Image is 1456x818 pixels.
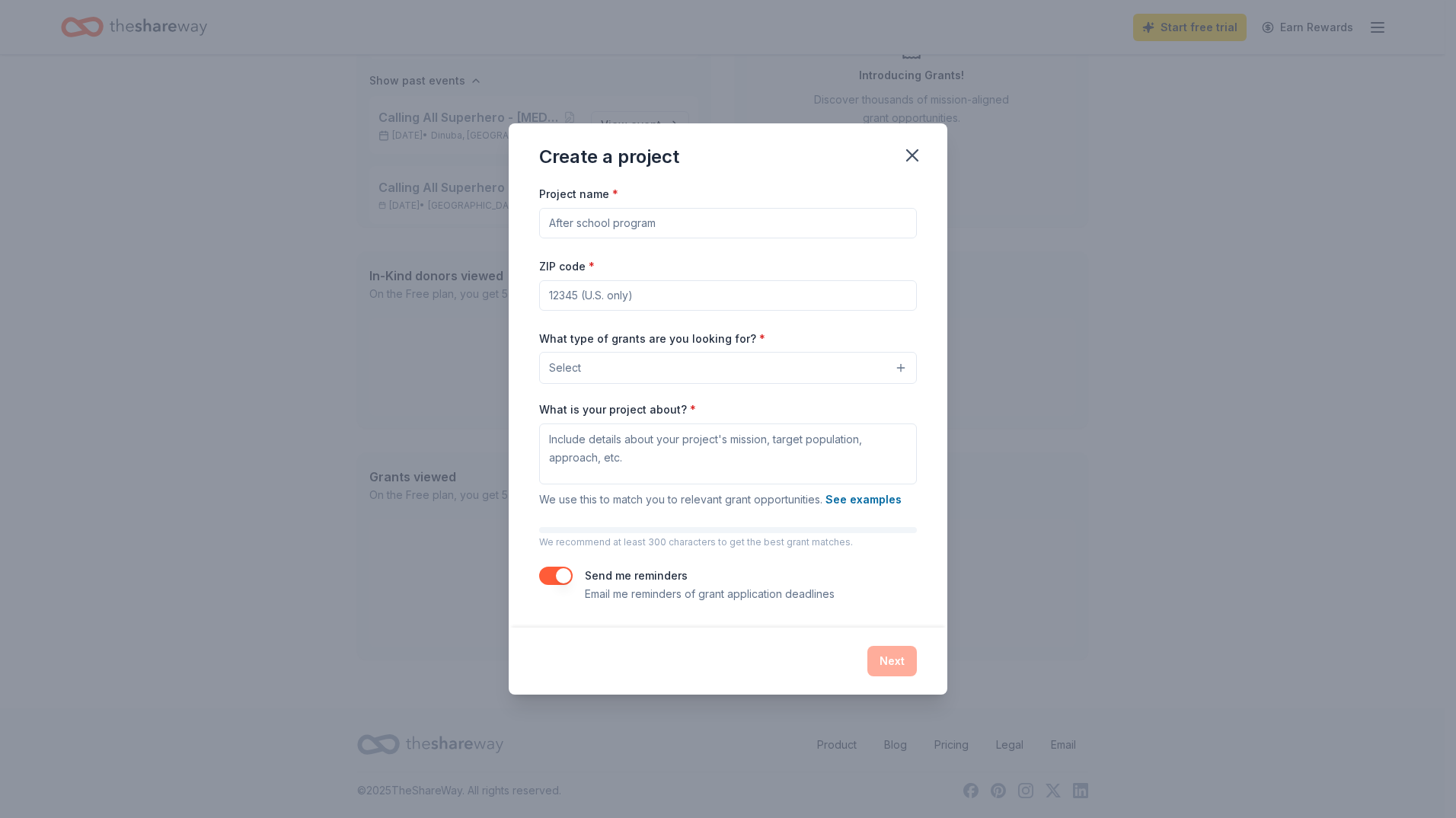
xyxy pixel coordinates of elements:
p: We recommend at least 300 characters to get the best grant matches. [539,536,917,548]
button: Select [539,352,917,384]
label: ZIP code [539,259,595,274]
input: 12345 (U.S. only) [539,280,917,311]
label: Project name [539,187,618,202]
input: After school program [539,208,917,238]
p: Email me reminders of grant application deadlines [585,585,835,603]
span: Select [549,359,581,377]
div: Create a project [539,145,679,169]
label: Send me reminders [585,569,688,582]
label: What is your project about? [539,402,696,417]
span: We use this to match you to relevant grant opportunities. [539,493,902,506]
label: What type of grants are you looking for? [539,331,765,347]
button: See examples [825,490,902,509]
